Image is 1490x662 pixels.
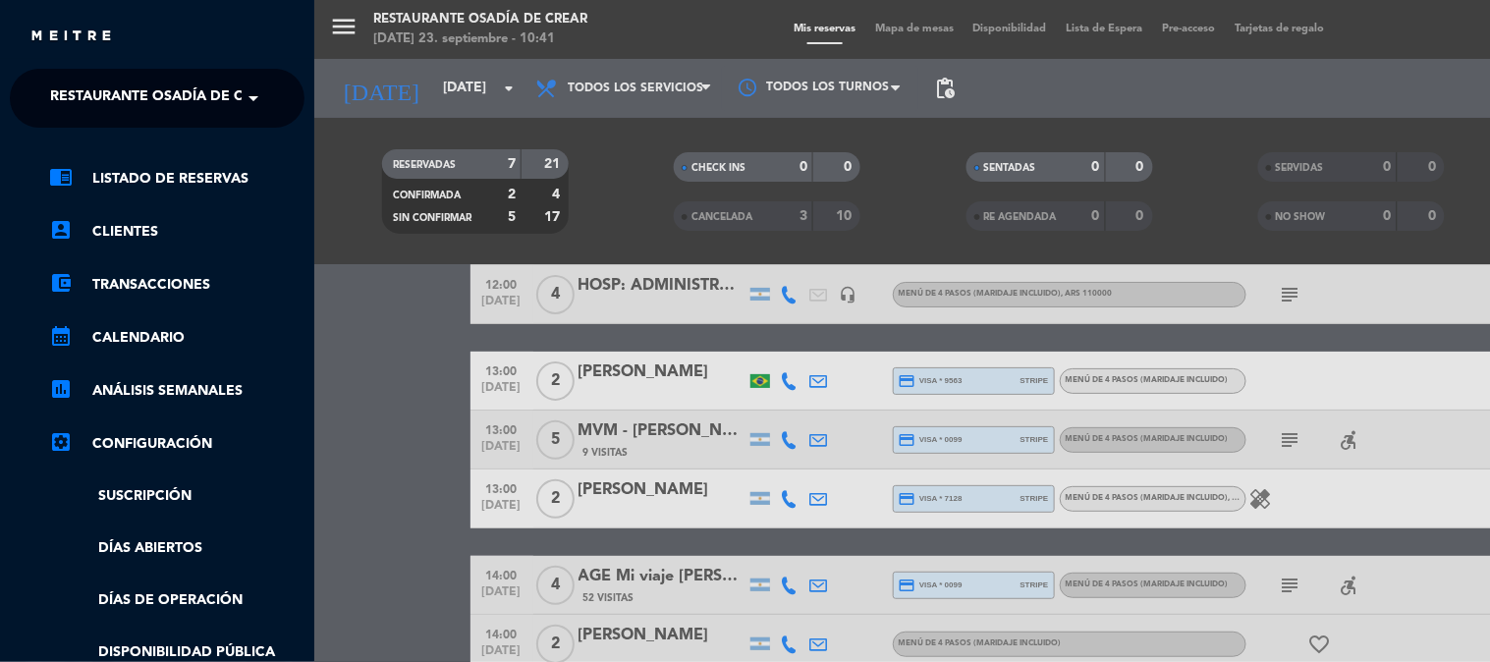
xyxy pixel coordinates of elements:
[49,324,73,348] i: calendar_month
[49,271,73,295] i: account_balance_wallet
[49,273,304,297] a: account_balance_walletTransacciones
[49,377,73,401] i: assessment
[49,220,304,244] a: account_boxClientes
[49,218,73,242] i: account_box
[49,430,73,454] i: settings_applications
[49,589,304,612] a: Días de Operación
[49,326,304,350] a: calendar_monthCalendario
[49,167,304,191] a: chrome_reader_modeListado de Reservas
[29,29,113,44] img: MEITRE
[49,537,304,560] a: Días abiertos
[50,78,280,119] span: Restaurante Osadía de Crear
[49,432,304,456] a: Configuración
[49,379,304,403] a: assessmentANÁLISIS SEMANALES
[49,165,73,189] i: chrome_reader_mode
[49,485,304,508] a: Suscripción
